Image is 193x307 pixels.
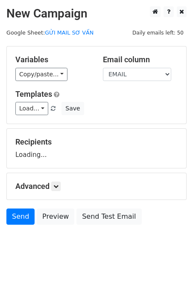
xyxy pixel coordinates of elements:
[45,29,94,36] a: GỬI MAIL SƠ VẤN
[6,6,187,21] h2: New Campaign
[6,209,35,225] a: Send
[129,29,187,36] a: Daily emails left: 50
[6,29,94,36] small: Google Sheet:
[15,137,178,147] h5: Recipients
[15,68,67,81] a: Copy/paste...
[15,55,90,64] h5: Variables
[76,209,141,225] a: Send Test Email
[103,55,178,64] h5: Email column
[15,102,48,115] a: Load...
[15,182,178,191] h5: Advanced
[15,137,178,159] div: Loading...
[37,209,74,225] a: Preview
[61,102,84,115] button: Save
[15,90,52,98] a: Templates
[129,28,187,38] span: Daily emails left: 50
